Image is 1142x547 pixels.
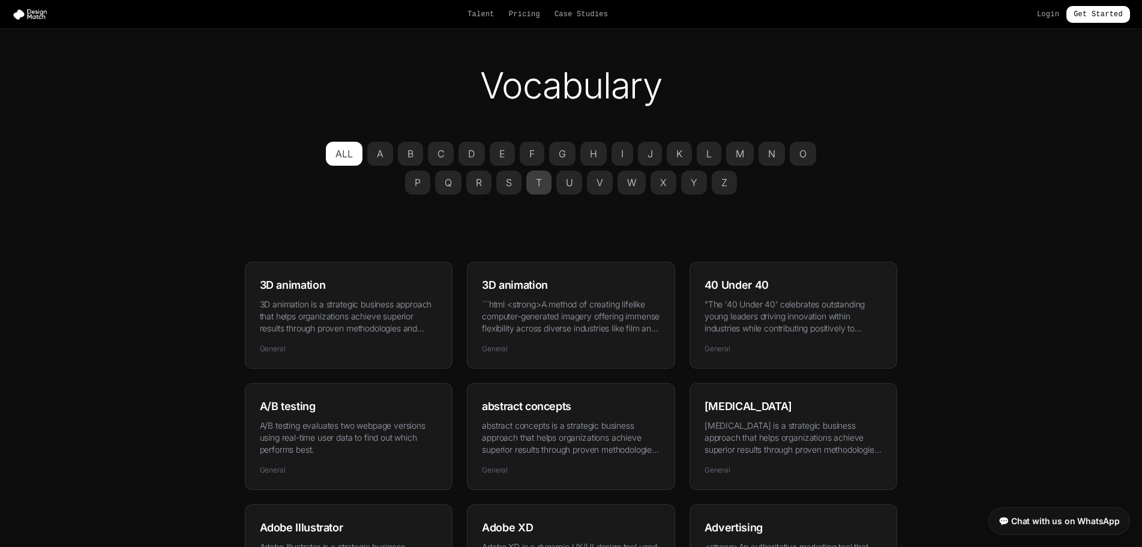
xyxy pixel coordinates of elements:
p: ```html <strong>A method of creating lifelike computer-generated imagery offering immense flexibi... [482,298,660,334]
h3: abstract concepts [482,398,660,415]
button: G [549,142,576,166]
button: C [428,142,454,166]
p: [MEDICAL_DATA] is a strategic business approach that helps organizations achieve superior results... [705,420,883,456]
button: J [638,142,663,166]
div: General [260,344,438,354]
p: 3D animation is a strategic business approach that helps organizations achieve superior results t... [260,298,438,334]
button: I [612,142,633,166]
button: W [618,171,646,195]
div: General [482,465,660,475]
h3: A/B testing [260,398,438,415]
button: P [405,171,430,195]
a: A/B testingA/B testing evaluates two webpage versions using real-time user data to find out which... [245,383,453,490]
h3: 3D animation [260,277,438,294]
button: X [651,171,676,195]
h3: 40 Under 40 [705,277,883,294]
a: 💬 Chat with us on WhatsApp [988,507,1130,535]
div: General [705,465,883,475]
div: General [260,465,438,475]
button: Q [435,171,461,195]
button: U [556,171,583,195]
a: [MEDICAL_DATA][MEDICAL_DATA] is a strategic business approach that helps organizations achieve su... [690,383,898,490]
button: F [520,142,544,166]
h3: [MEDICAL_DATA] [705,398,883,415]
h3: 3D animation [482,277,660,294]
button: B [398,142,423,166]
button: T [526,171,551,195]
button: E [490,142,515,166]
a: 3D animation```html <strong>A method of creating lifelike computer-generated imagery offering imm... [467,262,675,369]
h3: Adobe Illustrator [260,519,438,536]
h3: Adobe XD [482,519,660,536]
a: Pricing [509,10,540,19]
a: Case Studies [554,10,608,19]
p: abstract concepts is a strategic business approach that helps organizations achieve superior resu... [482,420,660,456]
h3: Advertising [705,519,883,536]
div: General [482,344,660,354]
a: Get Started [1066,6,1130,23]
button: A [367,142,393,166]
button: K [667,142,692,166]
p: "The '40 Under 40' celebrates outstanding young leaders driving innovation within industries whil... [705,298,883,334]
button: O [790,142,816,166]
a: Login [1037,10,1059,19]
button: D [458,142,485,166]
button: Z [712,171,737,195]
button: V [587,171,613,195]
img: Design Match [12,8,53,20]
button: R [466,171,491,195]
p: A/B testing evaluates two webpage versions using real-time user data to find out which performs b... [260,420,438,456]
a: 3D animation3D animation is a strategic business approach that helps organizations achieve superi... [245,262,453,369]
button: ALL [326,142,362,166]
div: General [705,344,883,354]
h1: Vocabulary [322,67,821,103]
button: H [580,142,607,166]
button: S [496,171,521,195]
a: Talent [467,10,494,19]
button: L [697,142,721,166]
a: abstract conceptsabstract concepts is a strategic business approach that helps organizations achi... [467,383,675,490]
button: M [726,142,754,166]
button: Y [681,171,707,195]
a: 40 Under 40"The '40 Under 40' celebrates outstanding young leaders driving innovation within indu... [690,262,898,369]
button: N [759,142,785,166]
